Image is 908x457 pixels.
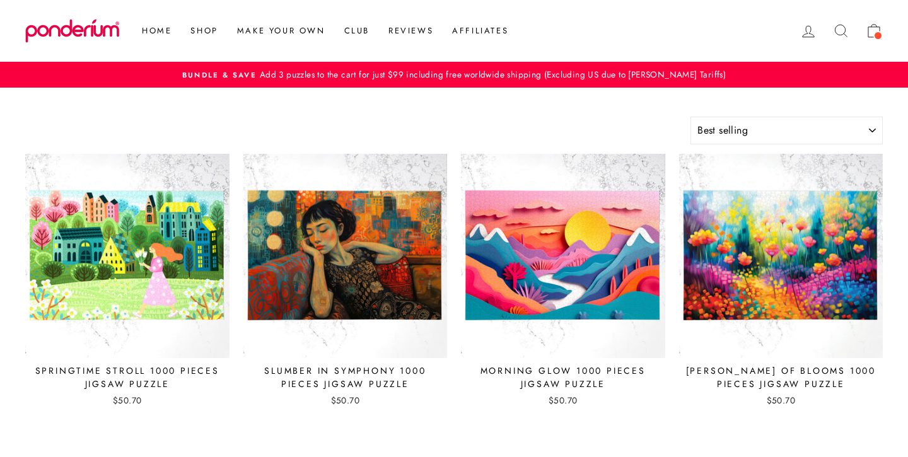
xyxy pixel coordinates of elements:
span: Bundle & Save [182,70,257,80]
div: Springtime Stroll 1000 Pieces Jigsaw Puzzle [25,364,230,391]
span: Add 3 puzzles to the cart for just $99 including free worldwide shipping (Excluding US due to [PE... [257,68,726,81]
div: Morning Glow 1000 Pieces Jigsaw Puzzle [461,364,665,391]
a: Affiliates [443,20,518,42]
a: Club [335,20,379,42]
div: $50.70 [461,394,665,407]
ul: Primary [126,20,518,42]
img: Ponderium [25,19,120,43]
div: $50.70 [679,394,883,407]
div: [PERSON_NAME] of Blooms 1000 Pieces Jigsaw Puzzle [679,364,883,391]
a: Reviews [379,20,443,42]
a: [PERSON_NAME] of Blooms 1000 Pieces Jigsaw Puzzle $50.70 [679,154,883,410]
a: Home [132,20,181,42]
div: $50.70 [243,394,448,407]
a: Slumber in Symphony 1000 Pieces Jigsaw Puzzle $50.70 [243,154,448,410]
a: Springtime Stroll 1000 Pieces Jigsaw Puzzle $50.70 [25,154,230,410]
div: $50.70 [25,394,230,407]
div: Slumber in Symphony 1000 Pieces Jigsaw Puzzle [243,364,448,391]
a: Morning Glow 1000 Pieces Jigsaw Puzzle $50.70 [461,154,665,410]
a: Make Your Own [228,20,335,42]
a: Bundle & SaveAdd 3 puzzles to the cart for just $99 including free worldwide shipping (Excluding ... [28,68,880,82]
a: Shop [181,20,227,42]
